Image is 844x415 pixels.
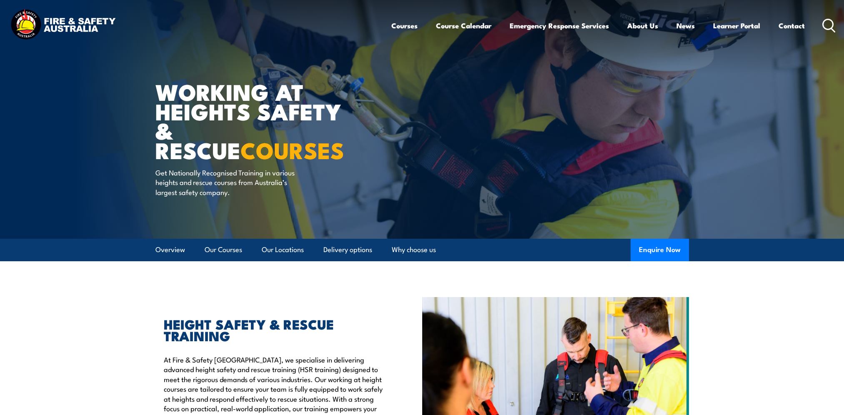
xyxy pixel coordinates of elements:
a: Why choose us [392,239,436,261]
a: Delivery options [323,239,372,261]
a: News [676,15,695,37]
a: Emergency Response Services [510,15,609,37]
strong: COURSES [240,132,344,167]
a: Our Locations [262,239,304,261]
a: Our Courses [205,239,242,261]
a: Overview [155,239,185,261]
a: About Us [627,15,658,37]
h2: HEIGHT SAFETY & RESCUE TRAINING [164,318,384,341]
a: Course Calendar [436,15,491,37]
button: Enquire Now [631,239,689,261]
h1: WORKING AT HEIGHTS SAFETY & RESCUE [155,82,361,160]
a: Contact [779,15,805,37]
a: Courses [391,15,418,37]
a: Learner Portal [713,15,760,37]
p: Get Nationally Recognised Training in various heights and rescue courses from Australia’s largest... [155,167,308,197]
